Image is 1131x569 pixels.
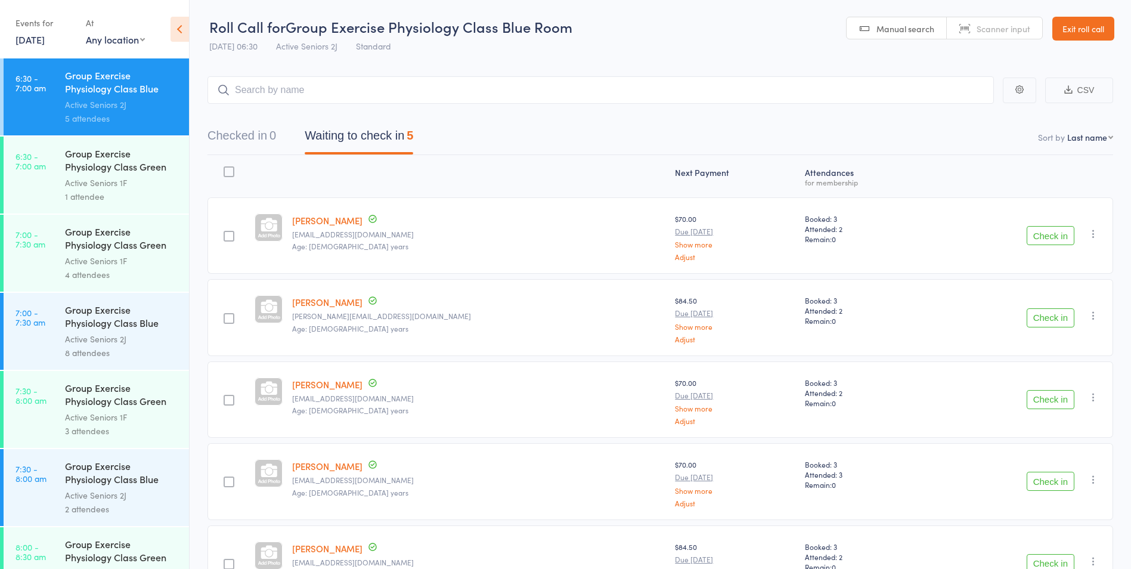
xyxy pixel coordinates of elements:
span: Active Seniors 2J [276,40,337,52]
div: 5 attendees [65,112,179,125]
a: 7:00 -7:30 amGroup Exercise Physiology Class Green RoomActive Seniors 1F4 attendees [4,215,189,292]
a: 7:30 -8:00 amGroup Exercise Physiology Class Green RoomActive Seniors 1F3 attendees [4,371,189,448]
a: Show more [675,240,795,248]
time: 7:00 - 7:30 am [16,230,45,249]
div: Group Exercise Physiology Class Blue Room [65,459,179,488]
span: Remain: [805,316,922,326]
small: Due [DATE] [675,227,795,236]
a: Show more [675,487,795,494]
button: Waiting to check in5 [305,123,413,154]
div: 8 attendees [65,346,179,360]
time: 7:30 - 8:00 am [16,464,47,483]
time: 7:30 - 8:00 am [16,386,47,405]
span: 0 [832,398,836,408]
span: Attended: 2 [805,224,922,234]
a: Adjust [675,499,795,507]
small: Due [DATE] [675,309,795,317]
label: Sort by [1038,131,1065,143]
div: Active Seniors 1F [65,254,179,268]
a: Exit roll call [1052,17,1114,41]
a: 7:30 -8:00 amGroup Exercise Physiology Class Blue RoomActive Seniors 2J2 attendees [4,449,189,526]
div: Group Exercise Physiology Class Green Room [65,381,179,410]
a: 6:30 -7:00 amGroup Exercise Physiology Class Blue RoomActive Seniors 2J5 attendees [4,58,189,135]
a: [PERSON_NAME] [292,296,362,308]
a: Adjust [675,253,795,261]
button: CSV [1045,78,1113,103]
input: Search by name [207,76,994,104]
span: Booked: 3 [805,214,922,224]
span: Roll Call for [209,17,286,36]
button: Check in [1027,390,1074,409]
div: 0 [269,129,276,142]
a: Adjust [675,335,795,343]
span: Age: [DEMOGRAPHIC_DATA] years [292,241,408,251]
span: Standard [356,40,391,52]
div: $70.00 [675,214,795,261]
div: Active Seniors 1F [65,410,179,424]
div: Group Exercise Physiology Class Green Room [65,147,179,176]
div: Next Payment [670,160,800,192]
span: Booked: 3 [805,459,922,469]
span: Attended: 2 [805,388,922,398]
small: barriefitchett@me.com [292,394,665,403]
div: 4 attendees [65,268,179,282]
span: Booked: 3 [805,378,922,388]
div: 2 attendees [65,502,179,516]
time: 8:00 - 8:30 am [16,542,46,561]
span: Age: [DEMOGRAPHIC_DATA] years [292,323,408,333]
span: Attended: 3 [805,469,922,480]
div: Atten­dances [800,160,927,192]
span: Booked: 3 [805,542,922,552]
span: Remain: [805,480,922,490]
time: 6:30 - 7:00 am [16,151,46,171]
time: 7:00 - 7:30 am [16,308,45,327]
span: Remain: [805,398,922,408]
span: Scanner input [977,23,1030,35]
div: $70.00 [675,378,795,425]
div: $70.00 [675,459,795,506]
div: Last name [1067,131,1107,143]
div: for membership [805,178,922,186]
div: Group Exercise Physiology Class Blue Room [65,69,179,98]
a: Adjust [675,417,795,425]
small: proofreaders@optushome.com.au [292,230,665,239]
small: Due [DATE] [675,473,795,481]
span: Attended: 2 [805,552,922,562]
a: Show more [675,323,795,330]
a: [PERSON_NAME] [292,542,362,555]
span: Age: [DEMOGRAPHIC_DATA] years [292,405,408,415]
div: At [86,13,145,33]
button: Check in [1027,226,1074,245]
div: Group Exercise Physiology Class Blue Room [65,303,179,332]
button: Checked in0 [207,123,276,154]
span: [DATE] 06:30 [209,40,258,52]
span: 0 [832,234,836,244]
div: 5 [407,129,413,142]
a: [PERSON_NAME] [292,460,362,472]
div: $84.50 [675,295,795,342]
span: Manual search [876,23,934,35]
span: Attended: 2 [805,305,922,316]
a: [PERSON_NAME] [292,214,362,227]
a: 7:00 -7:30 amGroup Exercise Physiology Class Blue RoomActive Seniors 2J8 attendees [4,293,189,370]
a: 6:30 -7:00 amGroup Exercise Physiology Class Green RoomActive Seniors 1F1 attendee [4,137,189,214]
small: Due [DATE] [675,391,795,400]
div: 3 attendees [65,424,179,438]
div: Any location [86,33,145,46]
div: Active Seniors 2J [65,488,179,502]
div: Active Seniors 2J [65,98,179,112]
div: Active Seniors 1F [65,176,179,190]
a: Show more [675,404,795,412]
button: Check in [1027,308,1074,327]
div: Group Exercise Physiology Class Green Room [65,225,179,254]
div: 1 attendee [65,190,179,203]
small: fyeates@fyc.net.au [292,558,665,567]
div: Active Seniors 2J [65,332,179,346]
div: Events for [16,13,74,33]
span: Group Exercise Physiology Class Blue Room [286,17,572,36]
small: Due [DATE] [675,555,795,564]
span: 0 [832,480,836,490]
time: 6:30 - 7:00 am [16,73,46,92]
button: Check in [1027,472,1074,491]
span: Remain: [805,234,922,244]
